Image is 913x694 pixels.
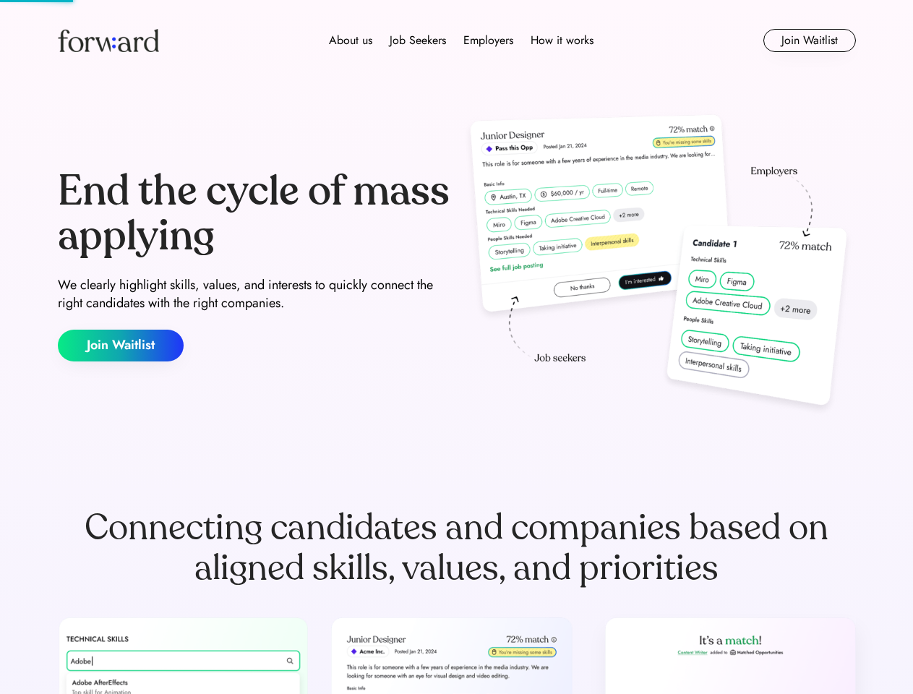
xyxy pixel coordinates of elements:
div: Employers [463,32,513,49]
img: hero-image.png [463,110,856,421]
div: End the cycle of mass applying [58,169,451,258]
button: Join Waitlist [763,29,856,52]
div: Connecting candidates and companies based on aligned skills, values, and priorities [58,507,856,588]
img: Forward logo [58,29,159,52]
div: We clearly highlight skills, values, and interests to quickly connect the right candidates with t... [58,276,451,312]
div: Job Seekers [390,32,446,49]
div: How it works [531,32,593,49]
div: About us [329,32,372,49]
button: Join Waitlist [58,330,184,361]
